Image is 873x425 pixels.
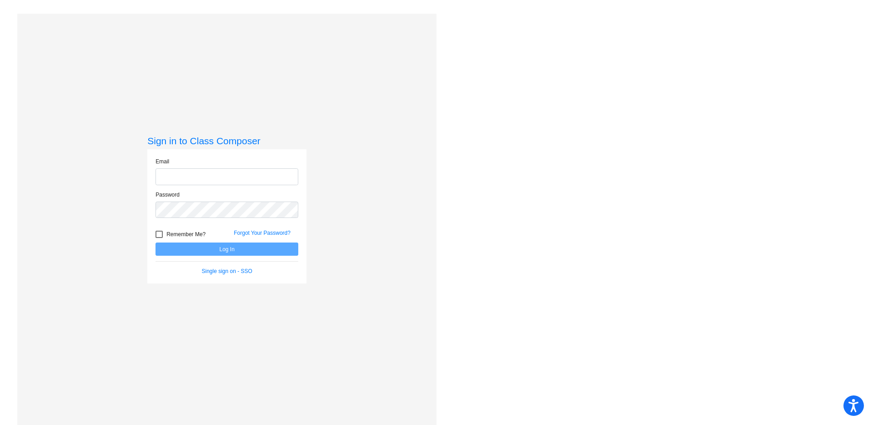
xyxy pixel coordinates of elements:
[234,230,291,236] a: Forgot Your Password?
[156,191,180,199] label: Password
[202,268,252,274] a: Single sign on - SSO
[156,157,169,166] label: Email
[166,229,206,240] span: Remember Me?
[156,243,298,256] button: Log In
[147,135,306,147] h3: Sign in to Class Composer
